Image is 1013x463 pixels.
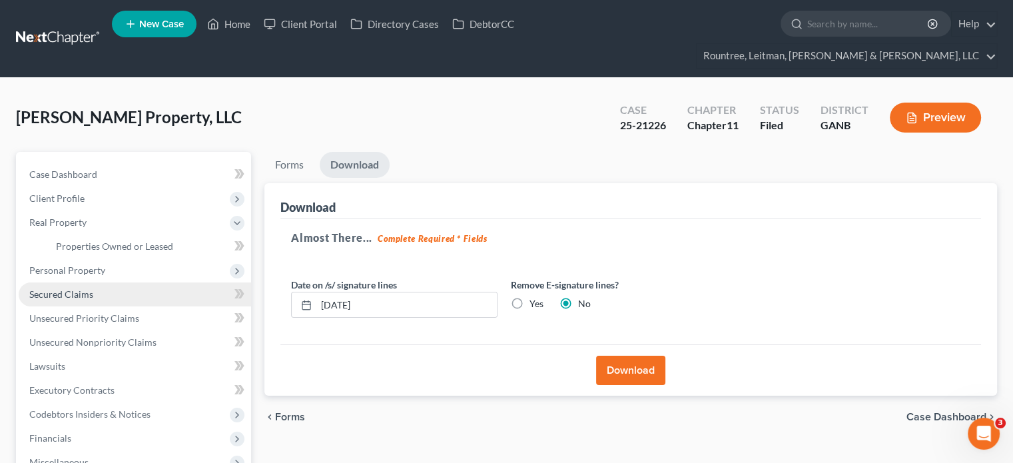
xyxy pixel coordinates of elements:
span: Lawsuits [29,360,65,372]
a: Case Dashboard chevron_right [906,412,997,422]
a: Rountree, Leitman, [PERSON_NAME] & [PERSON_NAME], LLC [697,44,996,68]
span: Case Dashboard [906,412,986,422]
a: Download [320,152,390,178]
strong: Complete Required * Fields [378,233,488,244]
label: Date on /s/ signature lines [291,278,397,292]
div: Chapter [687,118,739,133]
div: Filed [760,118,799,133]
a: Client Portal [257,12,344,36]
span: Personal Property [29,264,105,276]
i: chevron_right [986,412,997,422]
div: Download [280,199,336,215]
i: chevron_left [264,412,275,422]
span: Secured Claims [29,288,93,300]
span: 11 [727,119,739,131]
div: District [821,103,868,118]
a: Lawsuits [19,354,251,378]
a: Directory Cases [344,12,446,36]
span: Unsecured Nonpriority Claims [29,336,157,348]
span: Client Profile [29,193,85,204]
span: Codebtors Insiders & Notices [29,408,151,420]
div: GANB [821,118,868,133]
a: Secured Claims [19,282,251,306]
div: Chapter [687,103,739,118]
input: MM/DD/YYYY [316,292,497,318]
iframe: Intercom live chat [968,418,1000,450]
span: Case Dashboard [29,169,97,180]
span: Financials [29,432,71,444]
a: Forms [264,152,314,178]
span: 3 [995,418,1006,428]
a: Unsecured Nonpriority Claims [19,330,251,354]
input: Search by name... [807,11,929,36]
label: Remove E-signature lines? [511,278,717,292]
a: Properties Owned or Leased [45,234,251,258]
button: chevron_left Forms [264,412,323,422]
button: Preview [890,103,981,133]
span: New Case [139,19,184,29]
span: Properties Owned or Leased [56,240,173,252]
a: DebtorCC [446,12,521,36]
span: [PERSON_NAME] Property, LLC [16,107,242,127]
a: Executory Contracts [19,378,251,402]
a: Case Dashboard [19,163,251,187]
label: No [578,297,591,310]
label: Yes [529,297,543,310]
button: Download [596,356,665,385]
span: Executory Contracts [29,384,115,396]
span: Unsecured Priority Claims [29,312,139,324]
a: Home [200,12,257,36]
span: Real Property [29,217,87,228]
a: Unsecured Priority Claims [19,306,251,330]
div: Case [620,103,666,118]
div: 25-21226 [620,118,666,133]
span: Forms [275,412,305,422]
h5: Almost There... [291,230,970,246]
a: Help [952,12,996,36]
div: Status [760,103,799,118]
